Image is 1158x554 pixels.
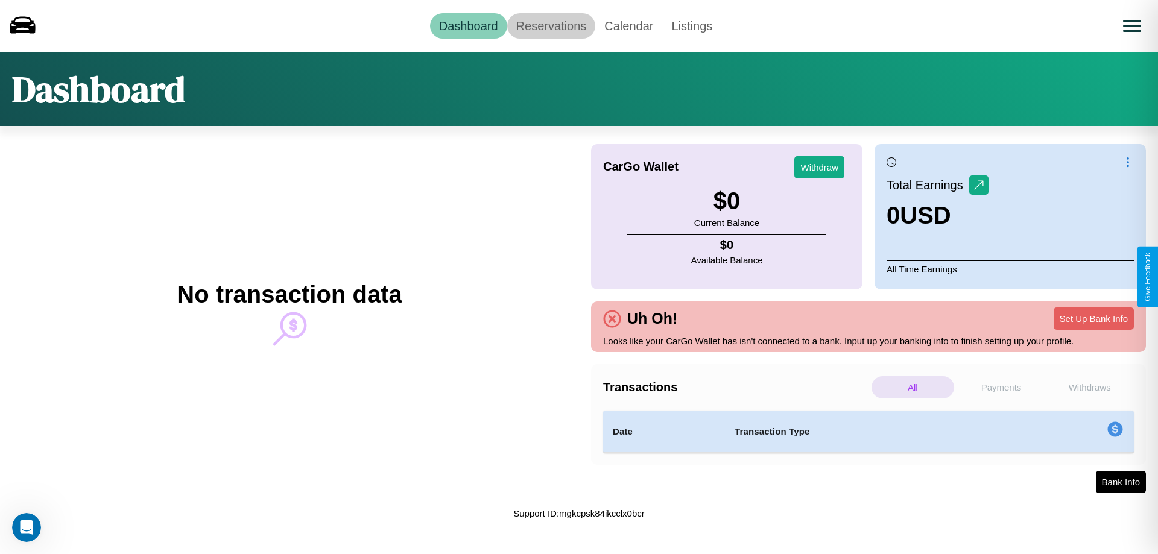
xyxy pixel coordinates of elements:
h4: Uh Oh! [621,310,683,327]
h4: Transactions [603,380,868,394]
div: Give Feedback [1144,253,1152,301]
a: Calendar [595,13,662,39]
p: Available Balance [691,252,763,268]
p: Current Balance [694,215,759,231]
button: Bank Info [1096,471,1146,493]
button: Open menu [1115,9,1149,43]
p: All [872,376,954,398]
table: simple table [603,411,1134,453]
h2: No transaction data [177,281,402,308]
h3: 0 USD [887,202,989,229]
p: All Time Earnings [887,260,1134,277]
p: Support ID: mgkcpsk84ikcclx0bcr [513,505,645,521]
p: Payments [960,376,1043,398]
p: Total Earnings [887,174,969,196]
button: Withdraw [794,156,844,178]
h4: Transaction Type [735,424,1008,439]
h3: $ 0 [694,187,759,215]
button: Set Up Bank Info [1054,307,1134,330]
h4: $ 0 [691,238,763,252]
a: Reservations [507,13,596,39]
p: Withdraws [1048,376,1131,398]
h1: Dashboard [12,65,185,114]
iframe: Intercom live chat [12,513,41,542]
h4: CarGo Wallet [603,160,679,174]
a: Dashboard [430,13,507,39]
a: Listings [662,13,721,39]
p: Looks like your CarGo Wallet has isn't connected to a bank. Input up your banking info to finish ... [603,333,1134,349]
h4: Date [613,424,715,439]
